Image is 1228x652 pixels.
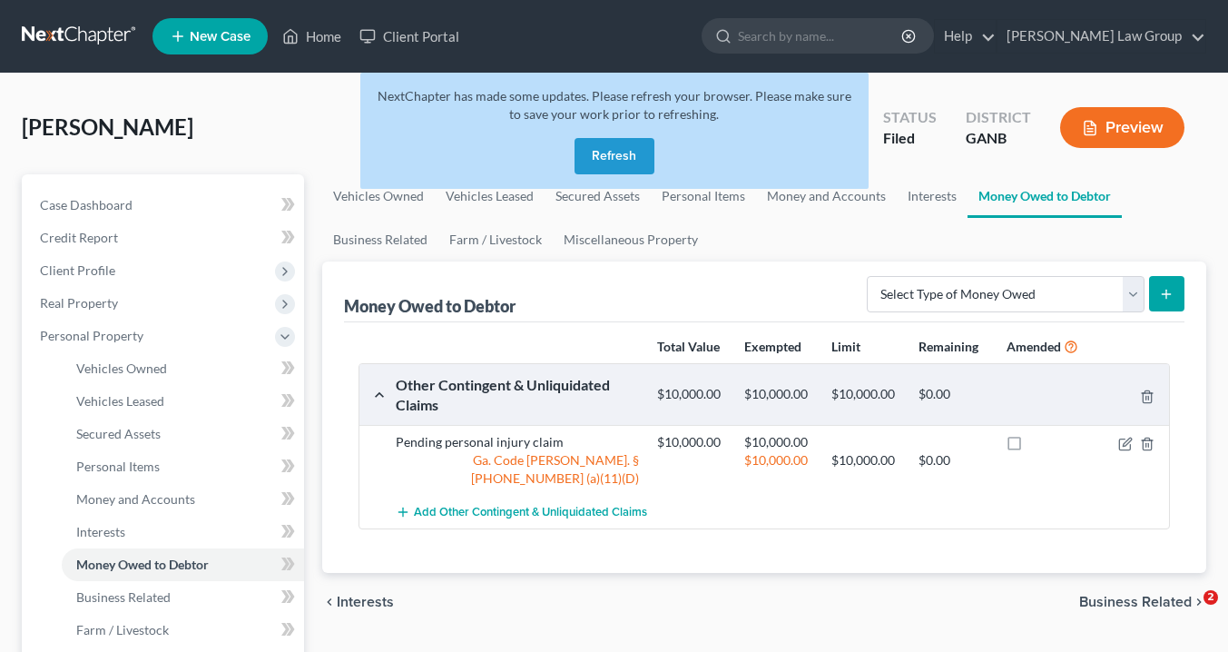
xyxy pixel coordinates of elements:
a: Interests [897,174,968,218]
div: $10,000.00 [822,386,909,403]
input: Search by name... [738,19,904,53]
div: $10,000.00 [735,451,822,469]
div: $10,000.00 [648,433,735,451]
a: Client Portal [350,20,468,53]
button: Business Related chevron_right [1079,595,1206,609]
span: Money and Accounts [76,491,195,507]
button: chevron_left Interests [322,595,394,609]
span: Vehicles Leased [76,393,164,409]
a: Miscellaneous Property [553,218,709,262]
a: Business Related [322,218,438,262]
span: Case Dashboard [40,197,133,212]
strong: Limit [831,339,860,354]
a: Money Owed to Debtor [968,174,1122,218]
i: chevron_left [322,595,337,609]
a: Money Owed to Debtor [62,548,304,581]
strong: Total Value [657,339,720,354]
button: Add Other Contingent & Unliquidated Claims [396,495,647,529]
span: Client Profile [40,262,115,278]
div: $10,000.00 [735,386,822,403]
a: Vehicles Owned [62,352,304,385]
div: GANB [966,128,1031,149]
div: Ga. Code [PERSON_NAME]. § [PHONE_NUMBER] (a)(11)(D) [387,451,648,488]
span: Interests [76,524,125,539]
span: Business Related [1079,595,1192,609]
div: $10,000.00 [648,386,735,403]
a: Home [273,20,350,53]
a: Vehicles Owned [322,174,435,218]
div: Money Owed to Debtor [344,295,519,317]
strong: Amended [1007,339,1061,354]
a: Vehicles Leased [62,385,304,418]
span: NextChapter has made some updates. Please refresh your browser. Please make sure to save your wor... [378,88,851,122]
span: Personal Items [76,459,160,474]
span: Credit Report [40,230,118,245]
div: $10,000.00 [822,451,909,469]
button: Preview [1060,107,1184,148]
a: Case Dashboard [25,189,304,222]
div: Other Contingent & Unliquidated Claims [387,375,648,414]
button: Refresh [575,138,654,174]
a: Farm / Livestock [62,614,304,647]
div: Status [883,107,937,128]
span: Interests [337,595,394,609]
div: $0.00 [909,451,997,469]
div: $10,000.00 [735,433,822,451]
a: [PERSON_NAME] Law Group [997,20,1205,53]
div: $0.00 [909,386,997,403]
span: Add Other Contingent & Unliquidated Claims [414,505,647,519]
strong: Remaining [919,339,978,354]
span: Money Owed to Debtor [76,557,209,572]
a: Interests [62,516,304,548]
a: Help [935,20,996,53]
span: Farm / Livestock [76,622,169,637]
span: Personal Property [40,328,143,343]
a: Farm / Livestock [438,218,553,262]
span: Business Related [76,589,171,605]
span: Secured Assets [76,426,161,441]
div: Filed [883,128,937,149]
a: Personal Items [62,450,304,483]
a: Business Related [62,581,304,614]
span: 2 [1203,590,1218,605]
iframe: Intercom live chat [1166,590,1210,634]
a: Secured Assets [62,418,304,450]
div: District [966,107,1031,128]
span: Vehicles Owned [76,361,167,376]
span: [PERSON_NAME] [22,114,193,140]
a: Credit Report [25,222,304,254]
span: Real Property [40,295,118,311]
div: Pending personal injury claim [387,433,648,451]
a: Money and Accounts [62,483,304,516]
span: New Case [190,30,251,44]
strong: Exempted [744,339,801,354]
